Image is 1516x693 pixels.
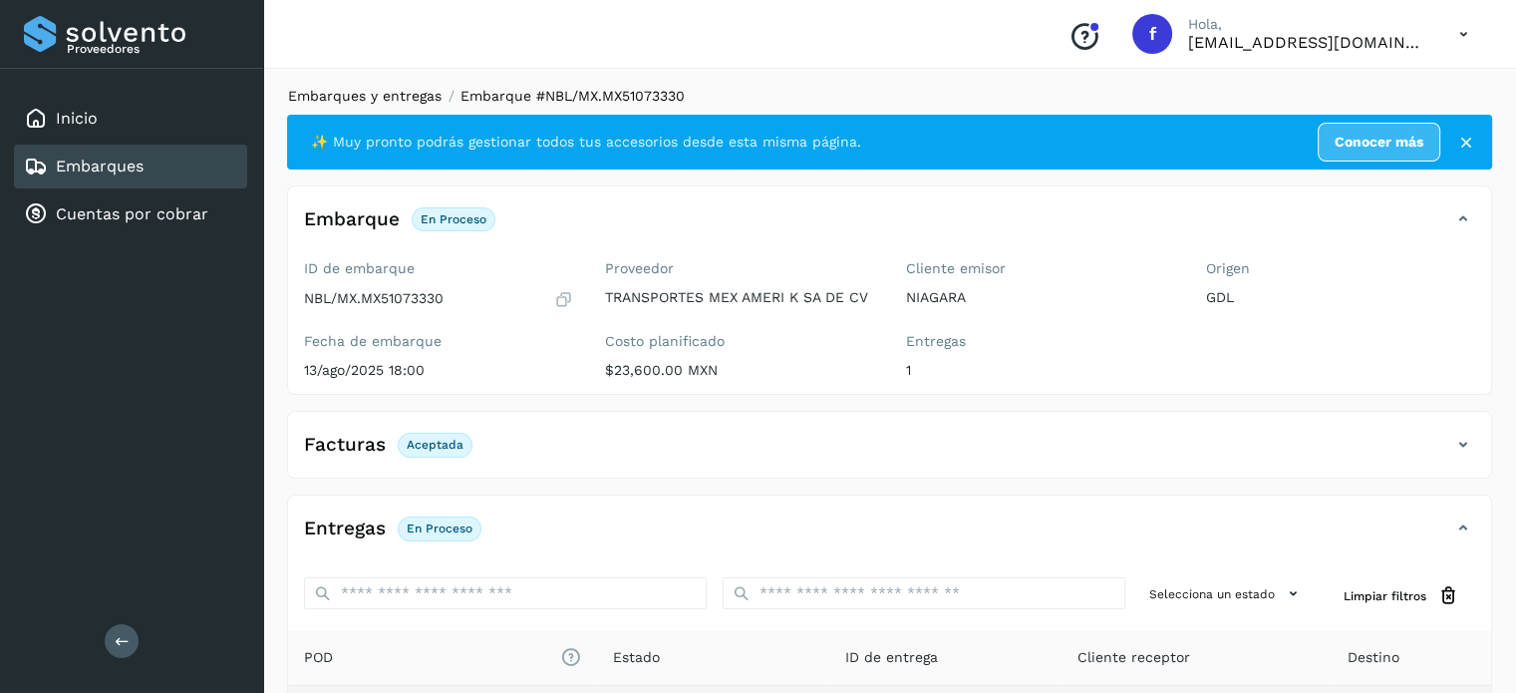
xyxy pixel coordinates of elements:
p: fyc3@mexamerik.com [1188,33,1427,52]
p: 13/ago/2025 18:00 [304,362,573,379]
p: Proveedores [67,42,239,56]
p: Aceptada [407,438,463,452]
nav: breadcrumb [287,86,1492,107]
span: Cliente receptor [1077,647,1190,668]
span: ✨ Muy pronto podrás gestionar todos tus accesorios desde esta misma página. [311,132,861,153]
label: Fecha de embarque [304,333,573,350]
div: Inicio [14,97,247,141]
button: Selecciona un estado [1141,577,1312,610]
div: Cuentas por cobrar [14,192,247,236]
a: Inicio [56,109,98,128]
h4: Embarque [304,208,400,231]
div: EntregasEn proceso [288,512,1491,561]
div: EmbarqueEn proceso [288,202,1491,252]
a: Conocer más [1318,123,1440,162]
p: NBL/MX.MX51073330 [304,290,444,307]
p: Hola, [1188,16,1427,33]
p: En proceso [407,521,472,535]
p: NIAGARA [906,289,1175,306]
p: En proceso [421,212,486,226]
label: Proveedor [605,260,874,277]
h4: Entregas [304,518,386,540]
span: POD [304,647,581,668]
div: Embarques [14,145,247,188]
button: Limpiar filtros [1328,577,1475,614]
span: ID de entrega [845,647,938,668]
label: Entregas [906,333,1175,350]
div: FacturasAceptada [288,428,1491,478]
label: Costo planificado [605,333,874,350]
p: GDL [1206,289,1475,306]
label: Cliente emisor [906,260,1175,277]
span: Limpiar filtros [1344,587,1426,605]
a: Embarques [56,157,144,175]
span: Destino [1348,647,1399,668]
span: Embarque #NBL/MX.MX51073330 [460,88,685,104]
p: 1 [906,362,1175,379]
p: $23,600.00 MXN [605,362,874,379]
span: Estado [613,647,660,668]
a: Embarques y entregas [288,88,442,104]
a: Cuentas por cobrar [56,204,208,223]
label: Origen [1206,260,1475,277]
label: ID de embarque [304,260,573,277]
h4: Facturas [304,434,386,457]
p: TRANSPORTES MEX AMERI K SA DE CV [605,289,874,306]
